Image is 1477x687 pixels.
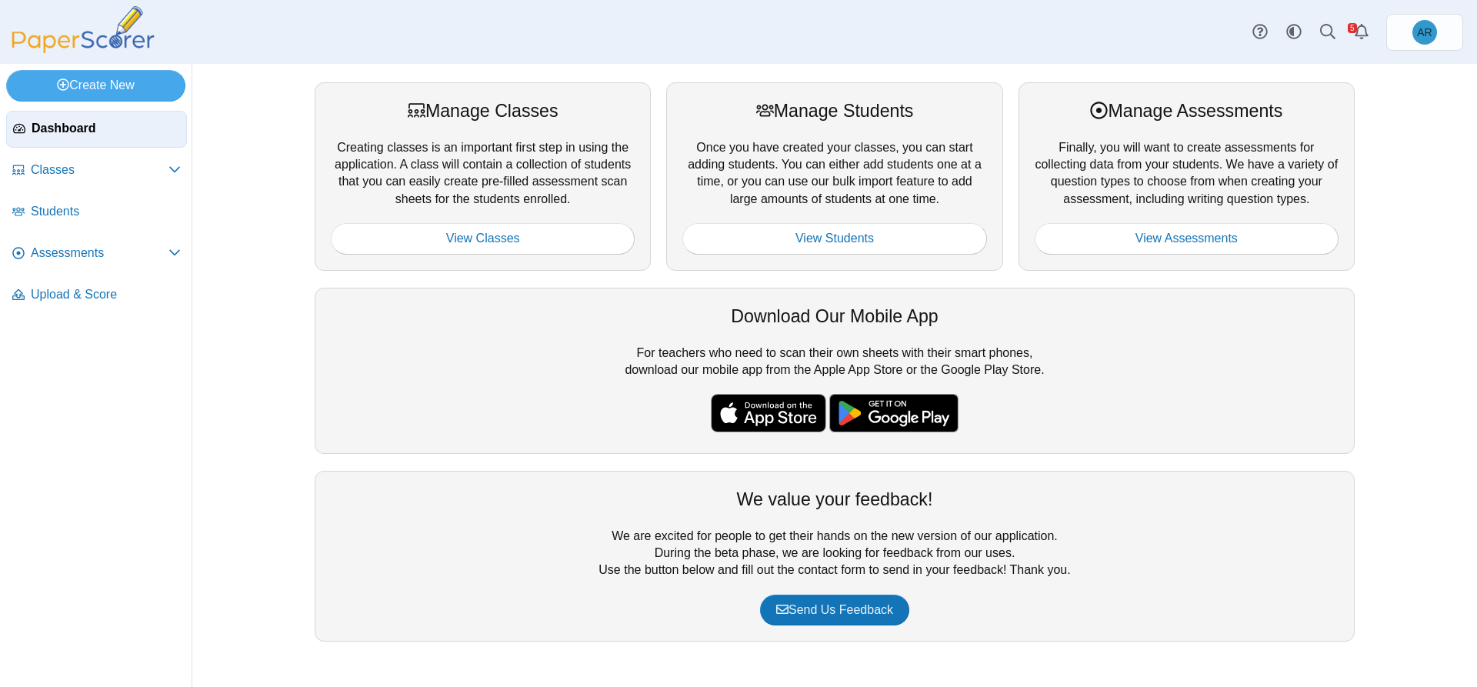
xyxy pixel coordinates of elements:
a: Send Us Feedback [760,595,909,625]
span: Send Us Feedback [776,603,893,616]
a: PaperScorer [6,42,160,55]
a: View Classes [331,223,635,254]
img: apple-store-badge.svg [711,394,826,432]
span: Alejandro Renteria [1412,20,1437,45]
div: We are excited for people to get their hands on the new version of our application. During the be... [315,471,1355,642]
a: Alejandro Renteria [1386,14,1463,51]
div: For teachers who need to scan their own sheets with their smart phones, download our mobile app f... [315,288,1355,454]
span: Alejandro Renteria [1417,27,1432,38]
img: PaperScorer [6,6,160,53]
span: Upload & Score [31,286,181,303]
span: Dashboard [32,120,180,137]
a: View Assessments [1035,223,1339,254]
a: Dashboard [6,111,187,148]
a: Create New [6,70,185,101]
div: Manage Assessments [1035,98,1339,123]
div: Creating classes is an important first step in using the application. A class will contain a coll... [315,82,651,270]
div: Download Our Mobile App [331,304,1339,328]
span: Assessments [31,245,168,262]
a: Assessments [6,235,187,272]
a: Classes [6,152,187,189]
div: Manage Students [682,98,986,123]
a: Students [6,194,187,231]
div: Once you have created your classes, you can start adding students. You can either add students on... [666,82,1002,270]
div: Manage Classes [331,98,635,123]
span: Classes [31,162,168,178]
div: We value your feedback! [331,487,1339,512]
div: Finally, you will want to create assessments for collecting data from your students. We have a va... [1019,82,1355,270]
img: google-play-badge.png [829,394,959,432]
a: Upload & Score [6,277,187,314]
a: View Students [682,223,986,254]
a: Alerts [1345,15,1379,49]
span: Students [31,203,181,220]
